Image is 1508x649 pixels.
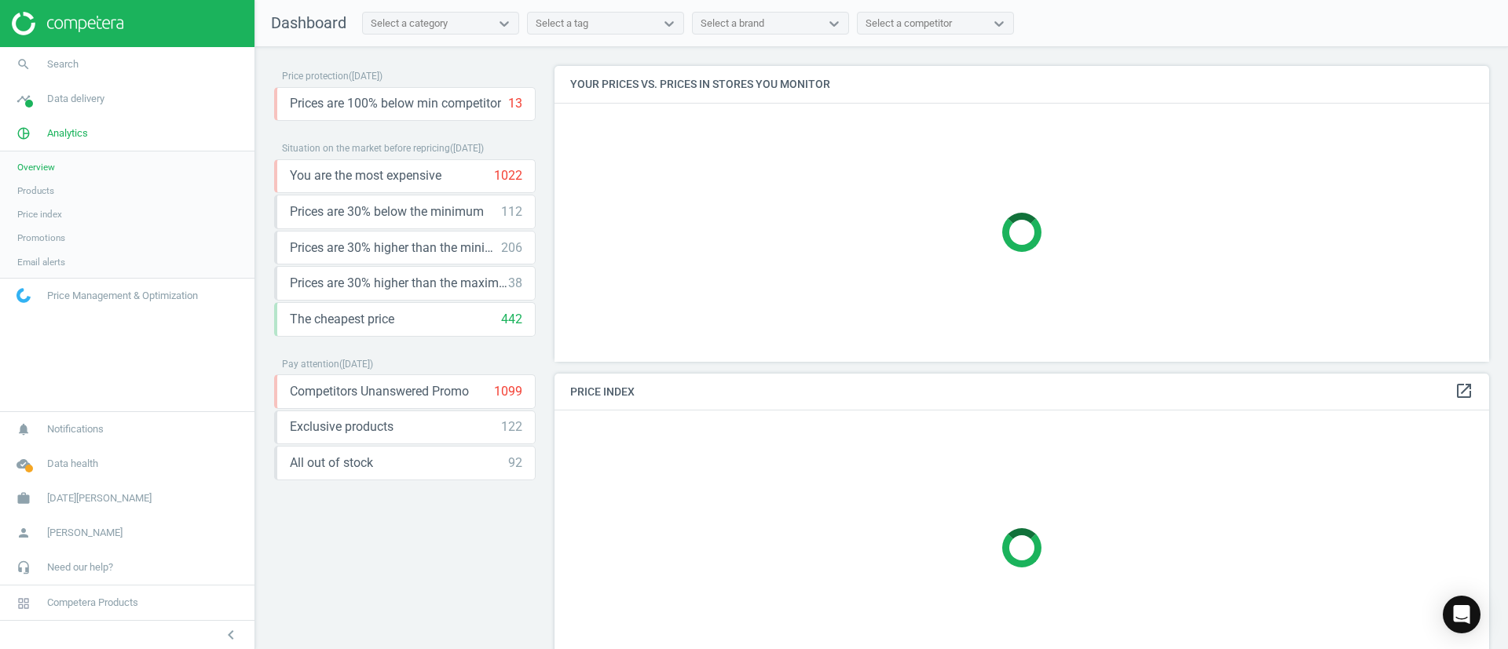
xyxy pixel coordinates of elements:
span: Prices are 30% below the minimum [290,203,484,221]
button: chevron_left [211,625,251,645]
span: Data delivery [47,92,104,106]
a: open_in_new [1455,381,1473,402]
div: Open Intercom Messenger [1443,596,1481,633]
i: search [9,49,38,79]
span: Products [17,184,54,197]
i: headset_mic [9,552,38,582]
i: open_in_new [1455,381,1473,400]
img: ajHJNr6hYgQAAAAASUVORK5CYII= [12,12,123,35]
span: Data health [47,457,98,471]
span: Analytics [47,126,88,140]
span: Email alerts [17,256,65,268]
span: You are the most expensive [290,167,441,184]
span: Prices are 100% below min competitor [290,95,501,112]
i: work [9,483,38,513]
span: [DATE][PERSON_NAME] [47,491,152,505]
div: 1099 [494,383,522,400]
span: ( [DATE] ) [349,71,382,82]
span: Dashboard [271,13,346,32]
span: Search [47,57,79,71]
i: chevron_left [221,625,240,644]
span: Pay attention [282,359,339,370]
span: [PERSON_NAME] [47,526,123,540]
span: Competera Products [47,596,138,610]
i: person [9,518,38,548]
div: 112 [501,203,522,221]
span: Competitors Unanswered Promo [290,383,469,400]
div: Select a category [371,16,448,31]
span: Situation on the market before repricing [282,143,450,154]
div: Select a competitor [866,16,952,31]
div: 38 [508,275,522,292]
span: Promotions [17,232,65,244]
img: wGWNvw8QSZomAAAAABJRU5ErkJggg== [16,288,31,303]
span: Prices are 30% higher than the minimum [290,239,501,257]
i: cloud_done [9,449,38,479]
span: Prices are 30% higher than the maximal [290,275,508,292]
h4: Your prices vs. prices in stores you monitor [555,66,1489,103]
div: 13 [508,95,522,112]
span: Price index [17,208,62,221]
div: 1022 [494,167,522,184]
i: pie_chart_outlined [9,118,38,148]
span: Exclusive products [290,418,393,436]
div: 92 [508,454,522,472]
i: timeline [9,84,38,114]
span: The cheapest price [290,311,394,328]
span: Need our help? [47,560,113,574]
div: 442 [501,311,522,328]
span: Overview [17,161,55,173]
h4: Price Index [555,374,1489,410]
span: Price protection [282,71,349,82]
div: Select a tag [536,16,588,31]
span: ( [DATE] ) [339,359,373,370]
span: ( [DATE] ) [450,143,484,154]
span: Price Management & Optimization [47,289,198,303]
div: 206 [501,239,522,257]
div: 122 [501,418,522,436]
div: Select a brand [701,16,764,31]
i: notifications [9,414,38,444]
span: Notifications [47,422,104,436]
span: All out of stock [290,454,373,472]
